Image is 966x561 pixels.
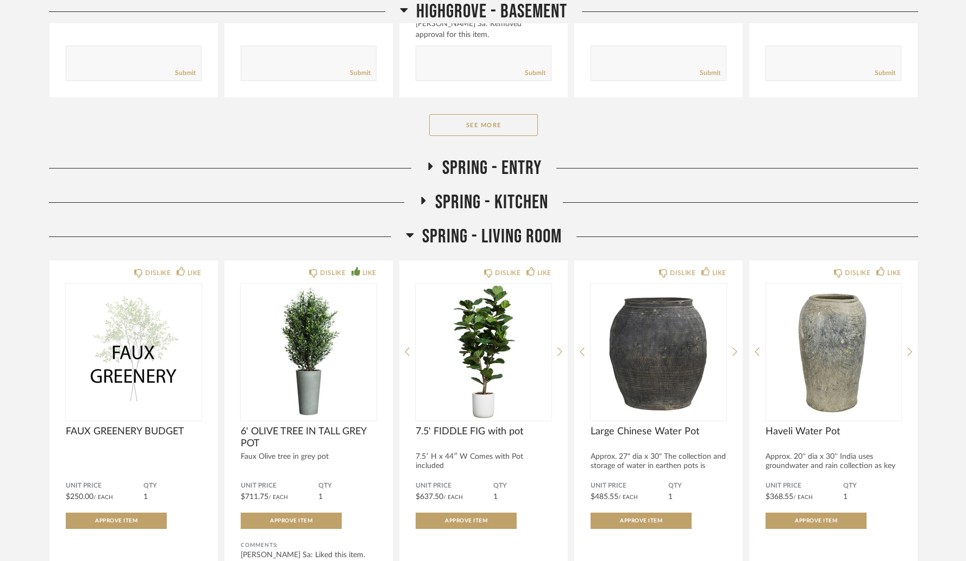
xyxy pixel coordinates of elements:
[766,493,793,501] span: $368.55
[591,493,618,501] span: $485.55
[795,518,837,523] span: Approve Item
[66,493,93,501] span: $250.00
[241,426,377,450] span: 6' OLIVE TREE IN TALL GREY POT
[241,482,318,490] span: Unit Price
[95,518,137,523] span: Approve Item
[591,426,726,438] span: Large Chinese Water Pot
[66,426,202,438] span: FAUX GREENERY BUDGET
[362,267,377,278] div: LIKE
[143,493,148,501] span: 1
[591,482,668,490] span: Unit Price
[145,267,171,278] div: DISLIKE
[350,68,371,78] a: Submit
[241,540,377,551] div: Comments:
[668,493,673,501] span: 1
[270,518,312,523] span: Approve Item
[443,495,463,500] span: / Each
[416,284,551,420] img: undefined
[618,495,638,500] span: / Each
[875,68,895,78] a: Submit
[766,513,867,529] button: Approve Item
[416,513,517,529] button: Approve Item
[143,482,202,490] span: QTY
[241,550,377,560] div: [PERSON_NAME] Sa: Liked this item.
[66,513,167,529] button: Approve Item
[620,518,662,523] span: Approve Item
[493,493,498,501] span: 1
[416,493,443,501] span: $637.50
[66,284,202,420] img: undefined
[241,493,268,501] span: $711.75
[416,18,551,40] div: [PERSON_NAME] Sa: Removed approval for this item.
[537,267,551,278] div: LIKE
[591,513,692,529] button: Approve Item
[445,518,487,523] span: Approve Item
[670,267,695,278] div: DISLIKE
[766,426,901,438] span: Haveli Water Pot
[793,495,813,500] span: / Each
[887,267,901,278] div: LIKE
[241,284,377,420] img: undefined
[241,513,342,529] button: Approve Item
[493,482,551,490] span: QTY
[435,191,548,214] span: SPRING - KITCHEN
[766,452,901,480] div: Approx. 20'' dia x 30'' India uses groundwater and rain collection as key ...
[416,426,551,438] span: 7.5' FIDDLE FIG with pot
[318,482,377,490] span: QTY
[268,495,288,500] span: / Each
[766,482,843,490] span: Unit Price
[668,482,726,490] span: QTY
[591,284,726,420] img: undefined
[416,452,551,471] div: 7.5′ H x 44″ W Comes with Pot included
[843,493,848,501] span: 1
[845,267,870,278] div: DISLIKE
[525,68,545,78] a: Submit
[422,225,562,248] span: SPRING - LIVING ROOM
[700,68,720,78] a: Submit
[66,482,143,490] span: Unit Price
[241,452,377,462] div: Faux Olive tree in grey pot
[429,114,538,136] button: See More
[712,267,726,278] div: LIKE
[320,267,346,278] div: DISLIKE
[93,495,113,500] span: / Each
[175,68,196,78] a: Submit
[843,482,901,490] span: QTY
[442,157,542,180] span: SPRING - ENTRY
[416,482,493,490] span: Unit Price
[766,284,901,420] img: undefined
[187,267,202,278] div: LIKE
[318,493,323,501] span: 1
[495,267,520,278] div: DISLIKE
[591,452,726,480] div: Approx. 27" dia x 30" The collection and storage of water in earthen pots is cent...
